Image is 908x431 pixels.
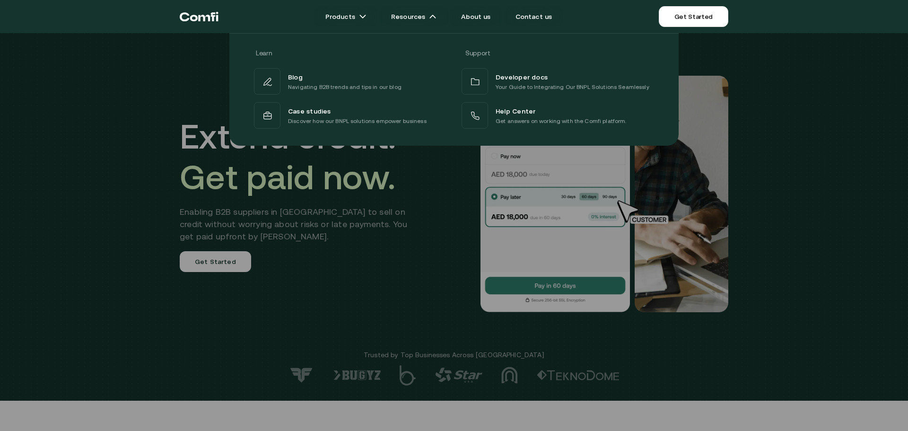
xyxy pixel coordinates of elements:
a: Developer docsYour Guide to Integrating Our BNPL Solutions Seamlessly [460,66,656,97]
span: Blog [288,71,303,82]
p: Get answers on working with the Comfi platform. [496,116,627,126]
p: Your Guide to Integrating Our BNPL Solutions Seamlessly [496,82,649,92]
a: Contact us [504,7,564,26]
p: Discover how our BNPL solutions empower business [288,116,427,126]
a: Return to the top of the Comfi home page [180,2,218,31]
span: Learn [256,49,272,57]
img: arrow icons [429,13,437,20]
a: Productsarrow icons [314,7,378,26]
a: Help CenterGet answers on working with the Comfi platform. [460,100,656,131]
a: BlogNavigating B2B trends and tips in our blog [252,66,448,97]
p: Navigating B2B trends and tips in our blog [288,82,402,92]
span: Case studies [288,105,331,116]
a: About us [450,7,502,26]
span: Developer docs [496,71,548,82]
img: arrow icons [359,13,367,20]
a: Case studiesDiscover how our BNPL solutions empower business [252,100,448,131]
span: Help Center [496,105,535,116]
a: Get Started [659,6,728,27]
span: Support [465,49,490,57]
a: Resourcesarrow icons [380,7,448,26]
